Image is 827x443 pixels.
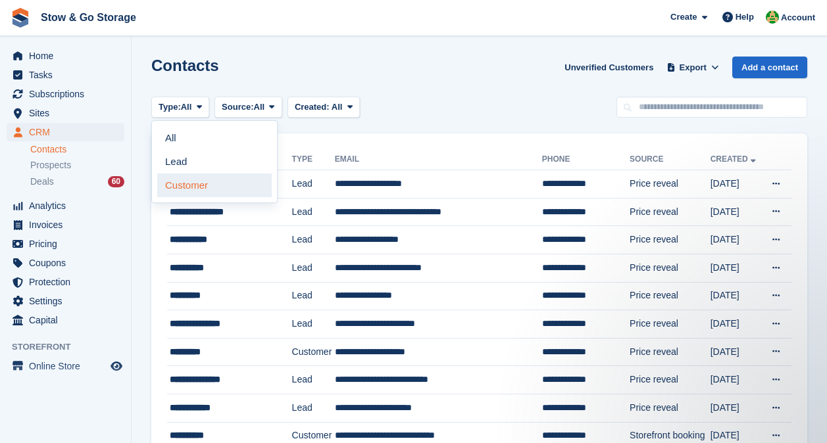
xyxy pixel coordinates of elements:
[736,11,754,24] span: Help
[670,11,697,24] span: Create
[711,170,762,198] td: [DATE]
[29,254,108,272] span: Coupons
[12,340,131,354] span: Storefront
[630,254,711,282] td: Price reveal
[7,357,124,375] a: menu
[630,338,711,366] td: Price reveal
[766,11,779,24] img: Alex Taylor
[7,311,124,329] a: menu
[29,235,108,253] span: Pricing
[711,254,762,282] td: [DATE]
[30,175,54,188] span: Deals
[630,282,711,310] td: Price reveal
[29,357,108,375] span: Online Store
[288,97,360,118] button: Created: All
[109,358,124,374] a: Preview store
[30,175,124,189] a: Deals 60
[711,366,762,394] td: [DATE]
[292,282,335,310] td: Lead
[332,102,343,112] span: All
[254,101,265,114] span: All
[292,170,335,198] td: Lead
[559,57,659,78] a: Unverified Customers
[711,226,762,254] td: [DATE]
[108,176,124,187] div: 60
[29,85,108,103] span: Subscriptions
[781,11,815,24] span: Account
[630,310,711,338] td: Price reveal
[630,226,711,254] td: Price reveal
[292,310,335,338] td: Lead
[542,149,630,170] th: Phone
[29,311,108,329] span: Capital
[711,154,759,164] a: Created
[29,292,108,310] span: Settings
[711,198,762,226] td: [DATE]
[7,123,124,141] a: menu
[630,366,711,394] td: Price reveal
[30,159,71,172] span: Prospects
[222,101,253,114] span: Source:
[292,254,335,282] td: Lead
[7,47,124,65] a: menu
[29,197,108,215] span: Analytics
[159,101,181,114] span: Type:
[30,143,124,156] a: Contacts
[711,394,762,422] td: [DATE]
[630,394,711,422] td: Price reveal
[157,150,272,174] a: Lead
[292,226,335,254] td: Lead
[151,57,219,74] h1: Contacts
[30,158,124,172] a: Prospects
[29,273,108,291] span: Protection
[29,104,108,122] span: Sites
[29,66,108,84] span: Tasks
[7,216,124,234] a: menu
[292,366,335,394] td: Lead
[157,126,272,150] a: All
[680,61,707,74] span: Export
[7,235,124,253] a: menu
[7,66,124,84] a: menu
[292,338,335,366] td: Customer
[335,149,542,170] th: Email
[630,198,711,226] td: Price reveal
[11,8,30,28] img: stora-icon-8386f47178a22dfd0bd8f6a31ec36ba5ce8667c1dd55bd0f319d3a0aa187defe.svg
[7,197,124,215] a: menu
[292,394,335,422] td: Lead
[664,57,722,78] button: Export
[7,292,124,310] a: menu
[7,85,124,103] a: menu
[29,216,108,234] span: Invoices
[29,47,108,65] span: Home
[630,170,711,198] td: Price reveal
[630,149,711,170] th: Source
[214,97,282,118] button: Source: All
[711,282,762,310] td: [DATE]
[7,254,124,272] a: menu
[151,97,209,118] button: Type: All
[157,174,272,197] a: Customer
[7,104,124,122] a: menu
[181,101,192,114] span: All
[7,273,124,291] a: menu
[292,198,335,226] td: Lead
[711,338,762,366] td: [DATE]
[36,7,141,28] a: Stow & Go Storage
[29,123,108,141] span: CRM
[292,149,335,170] th: Type
[732,57,807,78] a: Add a contact
[711,310,762,338] td: [DATE]
[295,102,330,112] span: Created:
